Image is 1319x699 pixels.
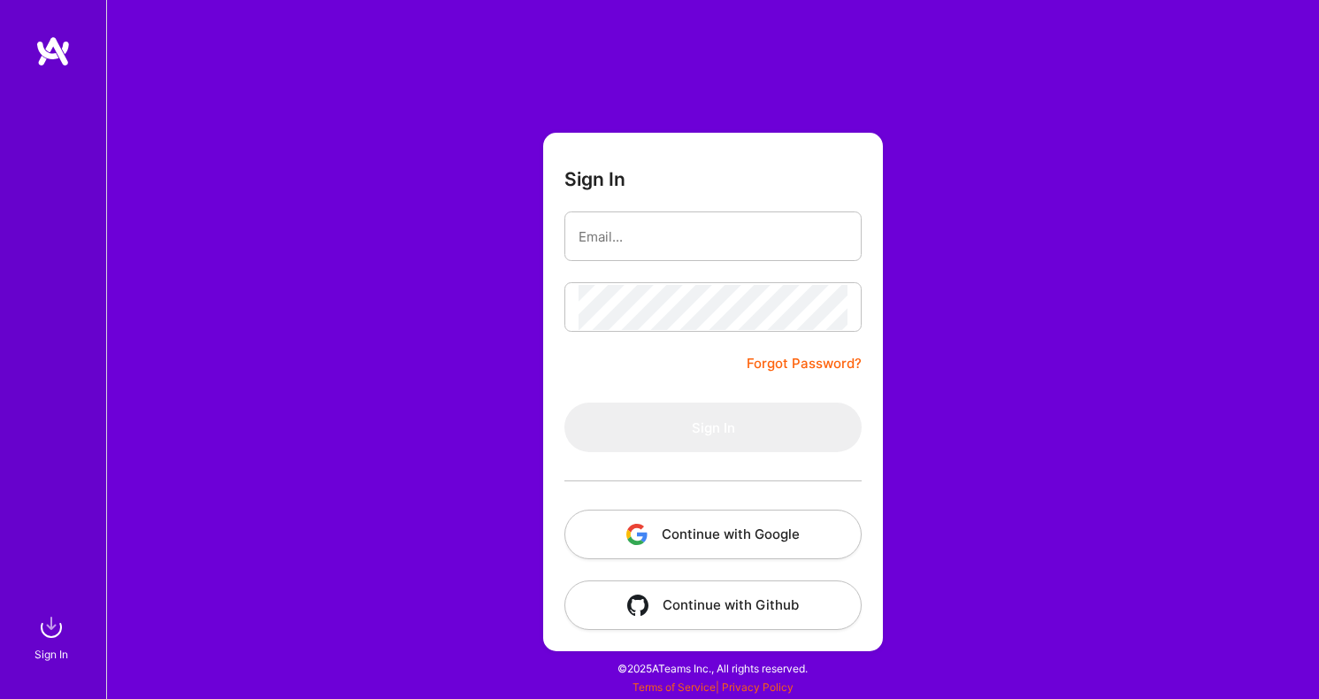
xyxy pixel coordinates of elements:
[564,403,862,452] button: Sign In
[35,645,68,664] div: Sign In
[34,610,69,645] img: sign in
[564,580,862,630] button: Continue with Github
[35,35,71,67] img: logo
[633,680,716,694] a: Terms of Service
[579,214,847,259] input: Email...
[722,680,794,694] a: Privacy Policy
[37,610,69,664] a: sign inSign In
[564,168,625,190] h3: Sign In
[747,353,862,374] a: Forgot Password?
[564,510,862,559] button: Continue with Google
[106,646,1319,690] div: © 2025 ATeams Inc., All rights reserved.
[633,680,794,694] span: |
[627,595,648,616] img: icon
[626,524,648,545] img: icon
